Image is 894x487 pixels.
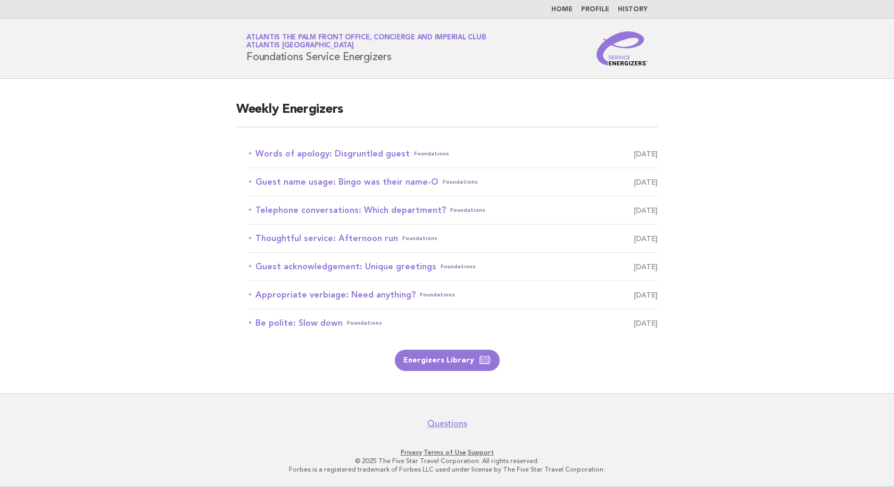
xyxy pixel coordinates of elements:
[443,175,478,189] span: Foundations
[424,449,466,456] a: Terms of Use
[551,6,573,13] a: Home
[402,231,437,246] span: Foundations
[249,146,658,161] a: Words of apology: Disgruntled guestFoundations [DATE]
[634,231,658,246] span: [DATE]
[450,203,485,218] span: Foundations
[236,101,658,127] h2: Weekly Energizers
[249,231,658,246] a: Thoughtful service: Afternoon runFoundations [DATE]
[121,457,773,465] p: © 2025 The Five Star Travel Corporation. All rights reserved.
[634,203,658,218] span: [DATE]
[121,465,773,474] p: Forbes is a registered trademark of Forbes LLC used under license by The Five Star Travel Corpora...
[634,146,658,161] span: [DATE]
[249,259,658,274] a: Guest acknowledgement: Unique greetingsFoundations [DATE]
[634,259,658,274] span: [DATE]
[634,175,658,189] span: [DATE]
[634,287,658,302] span: [DATE]
[121,448,773,457] p: · ·
[401,449,422,456] a: Privacy
[249,203,658,218] a: Telephone conversations: Which department?Foundations [DATE]
[347,316,382,331] span: Foundations
[249,175,658,189] a: Guest name usage: Bingo was their name-OFoundations [DATE]
[249,316,658,331] a: Be polite: Slow downFoundations [DATE]
[597,31,648,65] img: Service Energizers
[441,259,476,274] span: Foundations
[246,34,486,49] a: Atlantis The Palm Front Office, Concierge and Imperial ClubAtlantis [GEOGRAPHIC_DATA]
[634,316,658,331] span: [DATE]
[468,449,494,456] a: Support
[581,6,609,13] a: Profile
[246,35,486,62] h1: Foundations Service Energizers
[395,350,500,371] a: Energizers Library
[427,418,467,429] a: Questions
[246,43,354,49] span: Atlantis [GEOGRAPHIC_DATA]
[414,146,449,161] span: Foundations
[420,287,455,302] span: Foundations
[249,287,658,302] a: Appropriate verbiage: Need anything?Foundations [DATE]
[618,6,648,13] a: History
